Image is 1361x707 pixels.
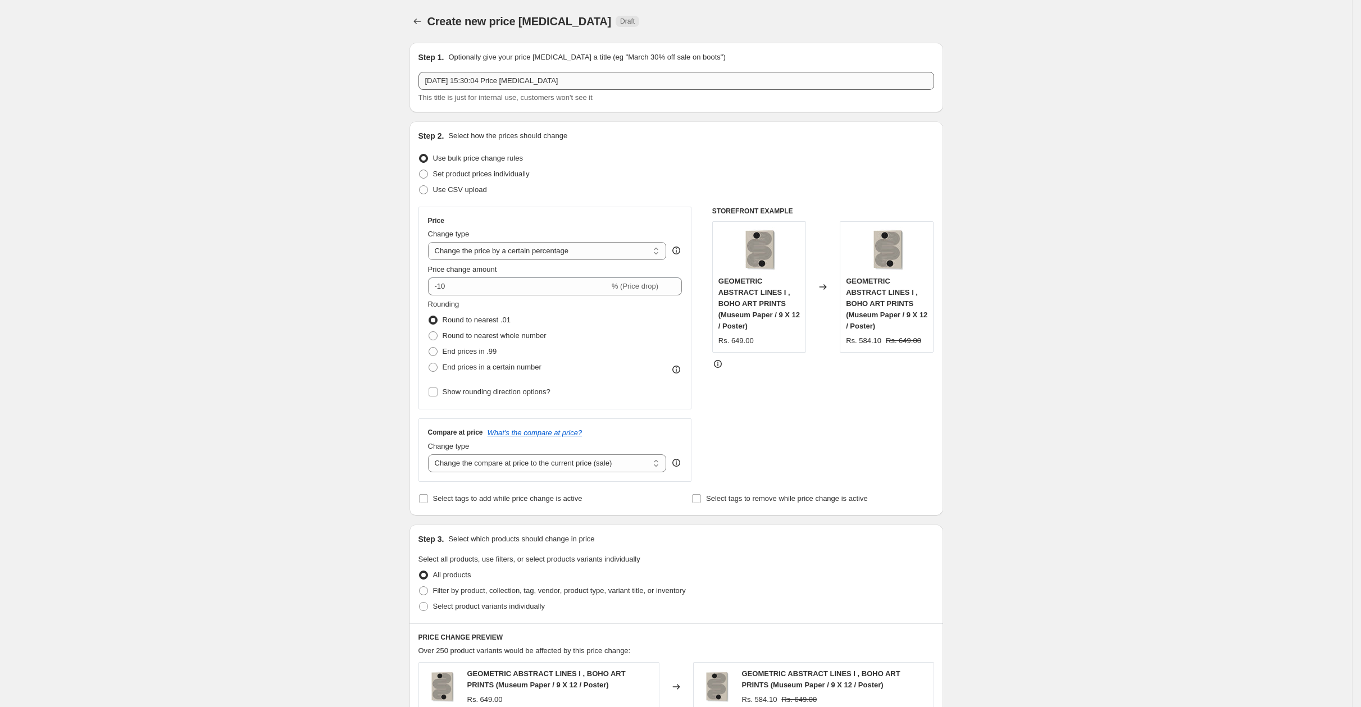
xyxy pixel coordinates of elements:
[409,13,425,29] button: Price change jobs
[443,387,550,396] span: Show rounding direction options?
[433,494,582,503] span: Select tags to add while price change is active
[443,363,541,371] span: End prices in a certain number
[433,602,545,610] span: Select product variants individually
[428,300,459,308] span: Rounding
[467,669,626,689] span: GEOMETRIC ABSTRACT LINES I , BOHO ART PRINTS (Museum Paper / 9 X 12 / Poster)
[433,571,471,579] span: All products
[443,331,547,340] span: Round to nearest whole number
[736,227,781,272] img: gallerywrap-resized_212f066c-7c3d-4415-9b16-553eb73bee29_80x.jpg
[425,670,458,704] img: gallerywrap-resized_212f066c-7c3d-4415-9b16-553eb73bee29_80x.jpg
[620,17,635,26] span: Draft
[433,170,530,178] span: Set product prices individually
[467,694,503,705] div: Rs. 649.00
[699,670,733,704] img: gallerywrap-resized_212f066c-7c3d-4415-9b16-553eb73bee29_80x.jpg
[706,494,868,503] span: Select tags to remove while price change is active
[428,277,609,295] input: -15
[448,130,567,142] p: Select how the prices should change
[448,533,594,545] p: Select which products should change in price
[418,52,444,63] h2: Step 1.
[418,633,934,642] h6: PRICE CHANGE PREVIEW
[671,245,682,256] div: help
[712,207,934,216] h6: STOREFRONT EXAMPLE
[443,347,497,355] span: End prices in .99
[718,335,754,346] div: Rs. 649.00
[742,669,900,689] span: GEOMETRIC ABSTRACT LINES I , BOHO ART PRINTS (Museum Paper / 9 X 12 / Poster)
[612,282,658,290] span: % (Price drop)
[671,457,682,468] div: help
[428,216,444,225] h3: Price
[864,227,909,272] img: gallerywrap-resized_212f066c-7c3d-4415-9b16-553eb73bee29_80x.jpg
[418,130,444,142] h2: Step 2.
[428,230,470,238] span: Change type
[488,428,582,437] button: What's the compare at price?
[443,316,511,324] span: Round to nearest .01
[418,93,593,102] span: This title is just for internal use, customers won't see it
[742,694,777,705] div: Rs. 584.10
[846,335,881,346] div: Rs. 584.10
[846,277,927,330] span: GEOMETRIC ABSTRACT LINES I , BOHO ART PRINTS (Museum Paper / 9 X 12 / Poster)
[781,694,817,705] strike: Rs. 649.00
[418,533,444,545] h2: Step 3.
[427,15,612,28] span: Create new price [MEDICAL_DATA]
[418,555,640,563] span: Select all products, use filters, or select products variants individually
[433,185,487,194] span: Use CSV upload
[428,442,470,450] span: Change type
[433,154,523,162] span: Use bulk price change rules
[418,646,631,655] span: Over 250 product variants would be affected by this price change:
[418,72,934,90] input: 30% off holiday sale
[433,586,686,595] span: Filter by product, collection, tag, vendor, product type, variant title, or inventory
[448,52,725,63] p: Optionally give your price [MEDICAL_DATA] a title (eg "March 30% off sale on boots")
[428,265,497,273] span: Price change amount
[886,335,921,346] strike: Rs. 649.00
[718,277,800,330] span: GEOMETRIC ABSTRACT LINES I , BOHO ART PRINTS (Museum Paper / 9 X 12 / Poster)
[428,428,483,437] h3: Compare at price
